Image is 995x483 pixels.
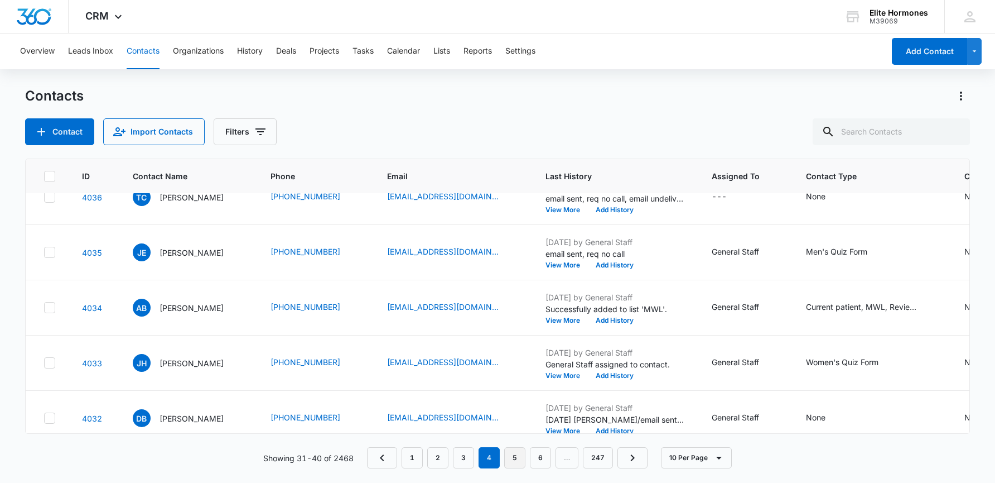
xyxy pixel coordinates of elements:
button: Reports [463,34,492,69]
div: Phone - +16034868439 - Select to Edit Field [271,190,360,204]
div: Email - daveztbm@yahoo.com - Select to Edit Field [387,412,519,425]
div: Contact Type - Women's Quiz Form - Select to Edit Field [806,356,899,370]
button: Add History [588,428,641,434]
div: Contact Name - David Buchberger - Select to Edit Field [133,409,244,427]
a: Navigate to contact details page for David Buchberger [82,414,102,423]
button: Projects [310,34,339,69]
button: View More [545,317,588,324]
div: Contact Name - Tammy Costa - Select to Edit Field [133,188,244,206]
span: TC [133,188,151,206]
div: Current patient, MWL, Review Request- Wausau [806,301,917,313]
div: Assigned To - - Select to Edit Field [712,190,747,204]
button: Tasks [352,34,374,69]
button: Organizations [173,34,224,69]
div: General Staff [712,356,759,368]
a: [EMAIL_ADDRESS][DOMAIN_NAME] [387,356,499,368]
p: [PERSON_NAME] [160,302,224,314]
p: Showing 31-40 of 2468 [263,452,354,464]
a: Navigate to contact details page for Jackie Holcombe [82,358,102,368]
p: Successfully added to list 'MWL'. [545,303,685,315]
a: [PHONE_NUMBER] [271,412,340,423]
span: Contact Name [133,170,228,182]
button: Deals [276,34,296,69]
span: Last History [545,170,669,182]
div: None [964,190,984,202]
a: Page 2 [427,447,448,468]
button: Settings [505,34,535,69]
p: [DATE] by General Staff [545,347,685,358]
p: General Staff assigned to contact. [545,358,685,370]
span: Email [387,170,503,182]
div: Email - jeichman2323@gmail.com - Select to Edit Field [387,246,519,259]
button: Leads Inbox [68,34,113,69]
h1: Contacts [25,88,84,104]
div: Contact Type - Men's Quiz Form - Select to Edit Field [806,246,887,259]
div: Phone - 2145323923 - Select to Edit Field [271,356,360,370]
nav: Pagination [367,447,648,468]
button: View More [545,207,588,213]
div: None [806,412,825,423]
div: Contact Name - Annette Bunkelman - Select to Edit Field [133,299,244,317]
div: Contact Name - Jonathon Eichman - Select to Edit Field [133,243,244,261]
em: 4 [479,447,500,468]
button: Filters [214,118,277,145]
a: [EMAIL_ADDRESS][DOMAIN_NAME] [387,246,499,257]
a: Next Page [617,447,648,468]
div: Men's Quiz Form [806,246,867,257]
button: Add Contact [25,118,94,145]
button: Contacts [127,34,160,69]
a: Page 247 [583,447,613,468]
p: email sent, req no call [545,248,685,260]
span: Phone [271,170,344,182]
button: Overview [20,34,55,69]
span: JE [133,243,151,261]
div: account id [870,17,928,25]
div: Assigned To - General Staff - Select to Edit Field [712,246,779,259]
div: None [964,246,984,257]
div: None [964,356,984,368]
div: Email - jackietholcombe@gmail.com - Select to Edit Field [387,356,519,370]
div: Assigned To - General Staff - Select to Edit Field [712,412,779,425]
span: Assigned To [712,170,763,182]
button: 10 Per Page [661,447,732,468]
div: None [964,301,984,313]
input: Search Contacts [813,118,970,145]
a: [EMAIL_ADDRESS][DOMAIN_NAME] [387,412,499,423]
button: View More [545,262,588,269]
button: Calendar [387,34,420,69]
button: View More [545,428,588,434]
div: Phone - 2183400243 - Select to Edit Field [271,246,360,259]
div: None [806,190,825,202]
a: [PHONE_NUMBER] [271,190,340,202]
button: Actions [952,87,970,105]
button: Add History [588,207,641,213]
span: AB [133,299,151,317]
div: Email - tammycosta214@outlook.com - Select to Edit Field [387,190,519,204]
div: Email - Abunkelman0424@gmail.com - Select to Edit Field [387,301,519,314]
div: account name [870,8,928,17]
a: Navigate to contact details page for Tammy Costa [82,193,102,202]
a: Page 5 [504,447,525,468]
div: --- [712,190,727,204]
span: ID [82,170,90,182]
span: JH [133,354,151,372]
div: None [964,412,984,423]
a: Page 6 [530,447,551,468]
button: Add Contact [892,38,967,65]
button: Add History [588,372,641,379]
button: View More [545,372,588,379]
a: [PHONE_NUMBER] [271,356,340,368]
div: General Staff [712,301,759,313]
span: DB [133,409,151,427]
p: [PERSON_NAME] [160,247,224,259]
div: Assigned To - General Staff - Select to Edit Field [712,356,779,370]
div: Phone - +17155716584 - Select to Edit Field [271,412,360,425]
p: [DATE] by General Staff [545,236,685,248]
a: [PHONE_NUMBER] [271,246,340,257]
button: Import Contacts [103,118,205,145]
p: [PERSON_NAME] [160,357,224,369]
a: Previous Page [367,447,397,468]
span: CRM [85,10,109,22]
p: [DATE] by General Staff [545,402,685,414]
a: Page 1 [402,447,423,468]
